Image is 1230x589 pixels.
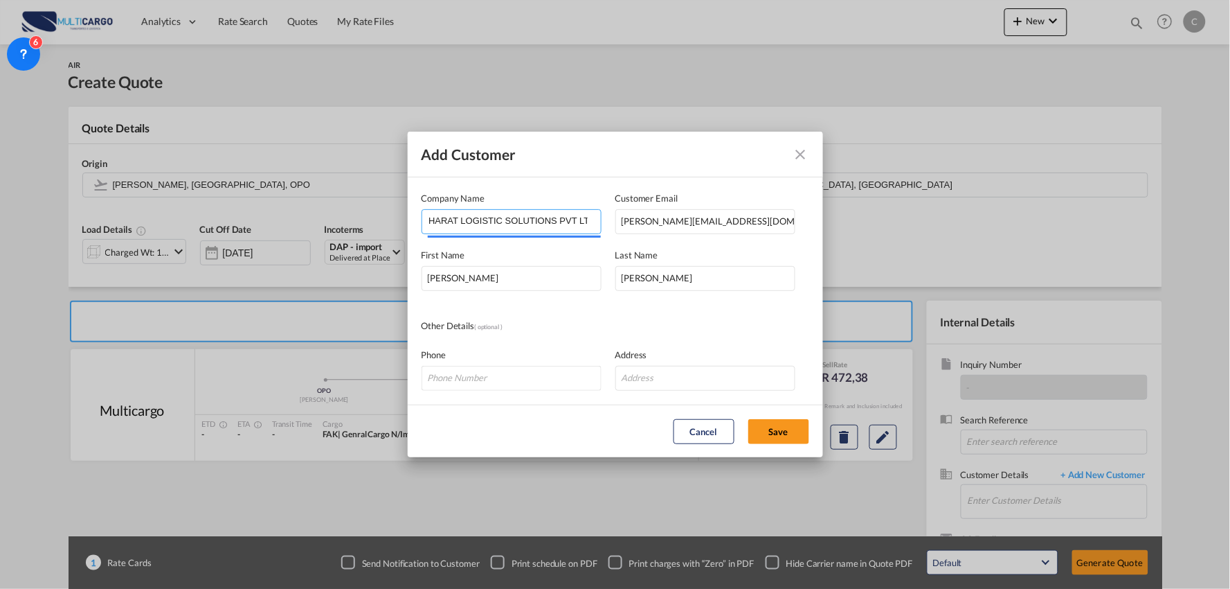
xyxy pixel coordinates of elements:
[793,146,809,163] md-icon: icon-close
[673,419,734,444] button: Cancel
[422,193,485,204] span: Company Name
[422,366,602,391] input: Phone Number
[787,141,815,168] button: icon-close
[615,249,658,261] span: Last Name
[422,319,615,334] div: Other Details
[615,193,678,204] span: Customer Email
[474,323,503,331] span: ( optional )
[422,249,465,261] span: First Name
[422,146,449,163] span: Add
[615,366,795,391] input: Address
[451,146,516,163] span: Customer
[428,210,601,231] input: Company
[408,132,823,457] md-dialog: Add Customer Company ...
[615,349,647,360] span: Address
[422,349,446,360] span: Phone
[748,419,809,444] button: Save
[615,266,795,291] input: Last Name
[615,209,795,234] input: Email
[422,266,602,291] input: First Name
